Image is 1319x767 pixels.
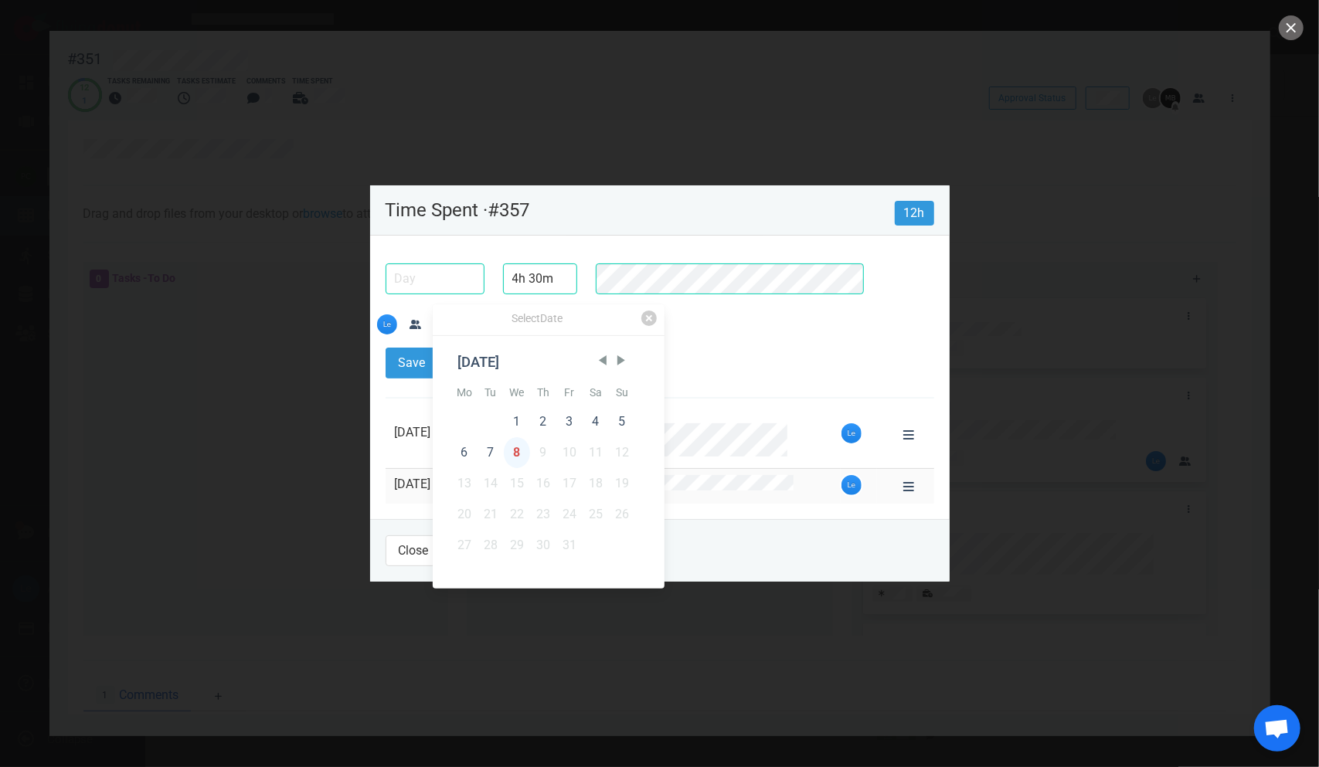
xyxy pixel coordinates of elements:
abbr: Saturday [590,386,602,399]
div: Wed Oct 08 2025 [504,437,530,468]
abbr: Friday [565,386,575,399]
div: Fri Oct 24 2025 [556,499,583,530]
div: Mon Oct 27 2025 [451,530,478,561]
div: Fri Oct 03 2025 [556,406,583,437]
div: Tue Oct 07 2025 [478,437,504,468]
div: Fri Oct 10 2025 [556,437,583,468]
div: Sat Oct 04 2025 [583,406,609,437]
td: [DATE] [386,469,440,504]
span: Previous Month [595,353,610,368]
abbr: Thursday [537,386,549,399]
div: Thu Oct 09 2025 [530,437,556,468]
button: Close [386,535,442,566]
img: 26 [377,314,397,334]
div: Thu Oct 30 2025 [530,530,556,561]
div: [DATE] [457,351,629,373]
img: 26 [841,423,862,443]
div: Sat Oct 18 2025 [583,468,609,499]
abbr: Monday [457,386,472,399]
div: Wed Oct 01 2025 [504,406,530,437]
input: Day [386,263,484,294]
button: close [1279,15,1304,40]
div: Sun Oct 12 2025 [609,437,635,468]
td: [DATE] [386,417,440,469]
div: Wed Oct 29 2025 [504,530,530,561]
div: Sat Oct 25 2025 [583,499,609,530]
p: Time Spent · #357 [386,201,895,219]
div: Tue Oct 28 2025 [478,530,504,561]
div: Tue Oct 14 2025 [478,468,504,499]
abbr: Wednesday [510,386,525,399]
abbr: Sunday [616,386,628,399]
div: Sat Oct 11 2025 [583,437,609,468]
input: Duration [503,263,577,294]
div: Mon Oct 20 2025 [451,499,478,530]
img: 26 [841,475,862,495]
div: Fri Oct 17 2025 [556,468,583,499]
button: Save [386,348,439,378]
div: Sun Oct 26 2025 [609,499,635,530]
div: Tue Oct 21 2025 [478,499,504,530]
div: Open de chat [1254,705,1300,752]
div: Wed Oct 22 2025 [504,499,530,530]
span: Next Month [614,353,629,368]
span: 12h [895,201,934,226]
div: Sun Oct 19 2025 [609,468,635,499]
div: Select Date [433,311,641,329]
div: Fri Oct 31 2025 [556,530,583,561]
div: Thu Oct 23 2025 [530,499,556,530]
div: Wed Oct 15 2025 [504,468,530,499]
div: Thu Oct 02 2025 [530,406,556,437]
div: Mon Oct 13 2025 [451,468,478,499]
div: Sun Oct 05 2025 [609,406,635,437]
abbr: Tuesday [485,386,497,399]
div: Thu Oct 16 2025 [530,468,556,499]
div: Mon Oct 06 2025 [451,437,478,468]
